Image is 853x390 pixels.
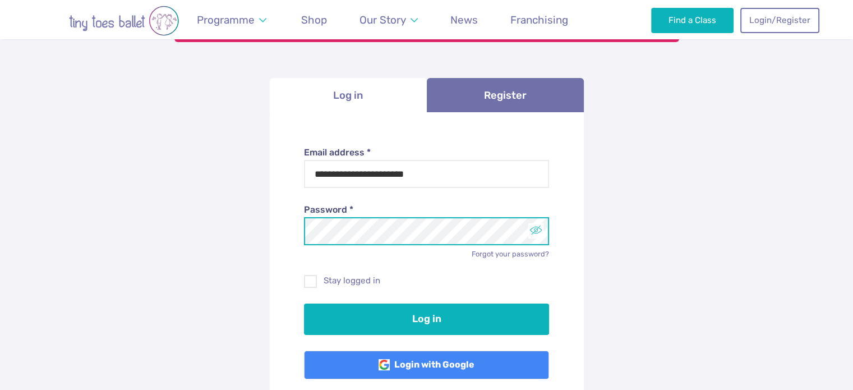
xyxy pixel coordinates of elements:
a: Forgot your password? [472,250,549,258]
a: Find a Class [651,8,734,33]
span: Programme [197,13,255,26]
a: Login/Register [740,8,819,33]
a: Register [427,78,584,112]
span: Our Story [359,13,406,26]
button: Toggle password visibility [528,223,543,238]
a: Shop [296,7,333,33]
label: Email address * [304,146,549,159]
a: Franchising [505,7,574,33]
a: Login with Google [304,351,549,380]
span: News [450,13,478,26]
a: Programme [192,7,272,33]
span: Shop [301,13,327,26]
button: Log in [304,304,549,335]
img: tiny toes ballet [34,6,214,36]
img: Google Logo [379,359,390,370]
a: Our Story [354,7,423,33]
span: Franchising [510,13,568,26]
a: News [445,7,483,33]
label: Stay logged in [304,275,549,287]
label: Password * [304,204,549,216]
